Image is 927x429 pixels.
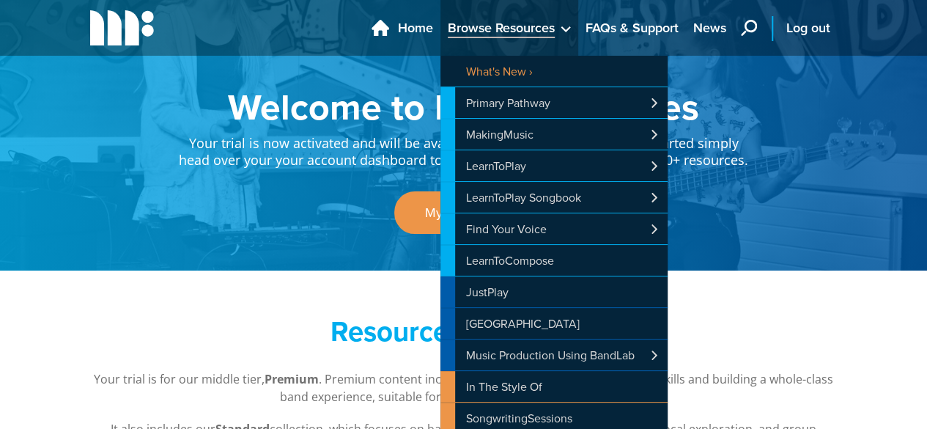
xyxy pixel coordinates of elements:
a: Find Your Voice [440,213,668,244]
a: [GEOGRAPHIC_DATA] [440,308,668,339]
h2: Resource Collections [178,315,750,348]
span: News [693,18,726,38]
a: In The Style Of [440,371,668,402]
span: Browse Resources [448,18,555,38]
a: LearnToCompose [440,245,668,276]
span: Home [398,18,433,38]
p: Your trial is for our middle tier, . Premium content includes resources for multi-instrumental sk... [90,370,838,406]
a: What's New › [440,56,668,87]
a: Music Production Using BandLab [440,340,668,370]
a: Primary Pathway [440,87,668,118]
strong: Premium [265,371,319,387]
a: JustPlay [440,276,668,307]
h1: Welcome to Musical Futures [178,88,750,125]
a: My Account [394,191,533,234]
span: FAQs & Support [586,18,679,38]
a: LearnToPlay Songbook [440,182,668,213]
span: Log out [786,18,830,38]
a: LearnToPlay [440,150,668,181]
p: Your trial is now activated and will be available for the next . To get started simply head over ... [178,125,750,169]
a: MakingMusic [440,119,668,150]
